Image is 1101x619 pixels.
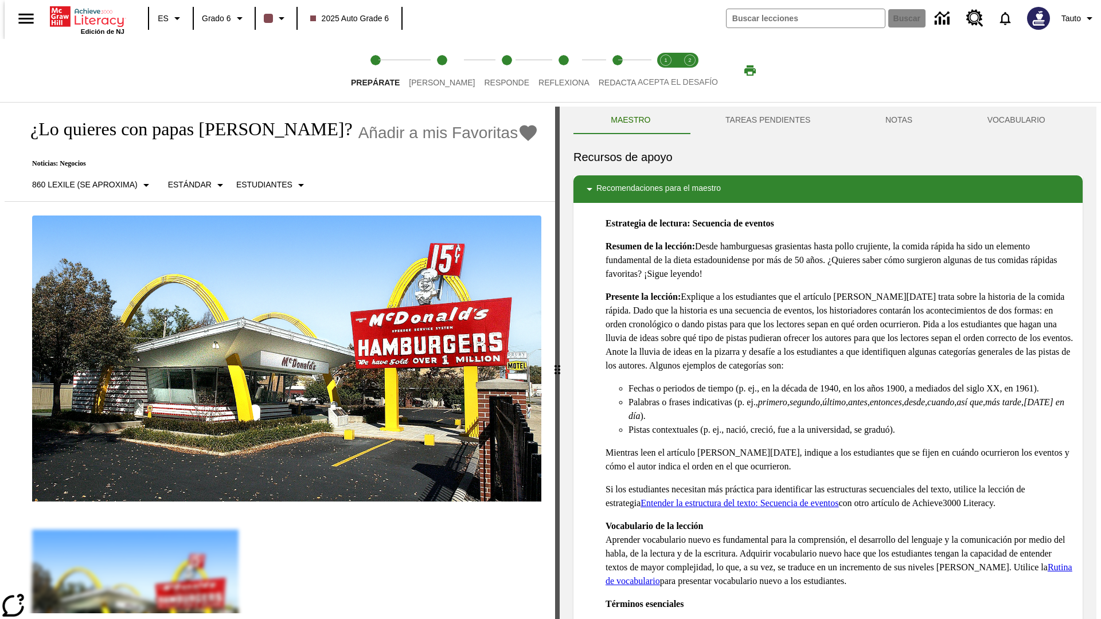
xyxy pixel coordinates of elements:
span: ACEPTA EL DESAFÍO [638,77,718,87]
span: Redacta [599,78,637,87]
span: Tauto [1061,13,1081,25]
p: Recomendaciones para el maestro [596,182,721,196]
em: segundo [790,397,820,407]
div: Recomendaciones para el maestro [573,175,1083,203]
span: Añadir a mis Favoritas [358,124,518,142]
strong: Resumen de la lección: [606,241,695,251]
em: último [822,397,846,407]
p: 860 Lexile (Se aproxima) [32,179,138,191]
button: VOCABULARIO [950,107,1083,134]
p: Noticias: Negocios [18,159,538,168]
a: Centro de información [928,3,959,34]
p: Estándar [168,179,212,191]
button: Seleccionar estudiante [232,175,313,195]
em: cuando [927,397,954,407]
div: activity [560,107,1096,619]
button: Perfil/Configuración [1057,8,1101,29]
span: ES [158,13,169,25]
span: Grado 6 [202,13,231,25]
text: 1 [664,57,667,63]
span: Edición de NJ [81,28,124,35]
button: Lenguaje: ES, Selecciona un idioma [153,8,189,29]
button: Reflexiona step 4 of 5 [529,39,599,102]
strong: Presente la lección: [606,292,681,301]
a: Centro de recursos, Se abrirá en una pestaña nueva. [959,3,990,34]
span: Reflexiona [538,78,589,87]
button: Grado: Grado 6, Elige un grado [197,8,251,29]
em: entonces [870,397,902,407]
button: Lee step 2 of 5 [400,39,484,102]
p: Estudiantes [236,179,292,191]
button: NOTAS [848,107,950,134]
p: Desde hamburguesas grasientas hasta pollo crujiente, la comida rápida ha sido un elemento fundame... [606,240,1073,281]
div: Portada [50,4,124,35]
button: Maestro [573,107,688,134]
span: 2025 Auto Grade 6 [310,13,389,25]
strong: Vocabulario de la lección [606,521,704,531]
input: Buscar campo [727,9,885,28]
em: desde [904,397,925,407]
p: Si los estudiantes necesitan más práctica para identificar las estructuras secuenciales del texto... [606,483,1073,510]
strong: Términos esenciales [606,599,684,609]
li: Pistas contextuales (p. ej., nació, creció, fue a la universidad, se graduó). [628,423,1073,437]
button: Acepta el desafío lee step 1 of 2 [649,39,682,102]
button: Añadir a mis Favoritas - ¿Lo quieres con papas fritas? [358,123,539,143]
button: El color de la clase es café oscuro. Cambiar el color de la clase. [259,8,293,29]
button: Prepárate step 1 of 5 [342,39,409,102]
em: primero [758,397,787,407]
p: Mientras leen el artículo [PERSON_NAME][DATE], indique a los estudiantes que se fijen en cuándo o... [606,446,1073,473]
em: así que [956,397,983,407]
span: Prepárate [351,78,400,87]
li: Palabras o frases indicativas (p. ej., , , , , , , , , , ). [628,395,1073,423]
button: Seleccione Lexile, 860 Lexile (Se aproxima) [28,175,158,195]
button: Redacta step 5 of 5 [589,39,646,102]
button: Imprimir [732,60,768,81]
div: Instructional Panel Tabs [573,107,1083,134]
li: Fechas o periodos de tiempo (p. ej., en la década de 1940, en los años 1900, a mediados del siglo... [628,382,1073,395]
em: más tarde [985,397,1021,407]
h1: ¿Lo quieres con papas [PERSON_NAME]? [18,119,353,140]
span: Responde [484,78,529,87]
a: Entender la estructura del texto: Secuencia de eventos [641,498,838,508]
div: Pulsa la tecla de intro o la barra espaciadora y luego presiona las flechas de derecha e izquierd... [555,107,560,619]
button: TAREAS PENDIENTES [688,107,848,134]
em: antes [848,397,868,407]
text: 2 [688,57,691,63]
button: Abrir el menú lateral [9,2,43,36]
strong: Estrategia de lectura: Secuencia de eventos [606,218,774,228]
h6: Recursos de apoyo [573,148,1083,166]
img: Avatar [1027,7,1050,30]
div: reading [5,107,555,613]
a: Notificaciones [990,3,1020,33]
button: Acepta el desafío contesta step 2 of 2 [673,39,706,102]
p: Explique a los estudiantes que el artículo [PERSON_NAME][DATE] trata sobre la historia de la comi... [606,290,1073,373]
p: Aprender vocabulario nuevo es fundamental para la comprensión, el desarrollo del lenguaje y la co... [606,519,1073,588]
img: Uno de los primeros locales de McDonald's, con el icónico letrero rojo y los arcos amarillos. [32,216,541,502]
button: Escoja un nuevo avatar [1020,3,1057,33]
button: Responde step 3 of 5 [475,39,538,102]
button: Tipo de apoyo, Estándar [163,175,232,195]
span: [PERSON_NAME] [409,78,475,87]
